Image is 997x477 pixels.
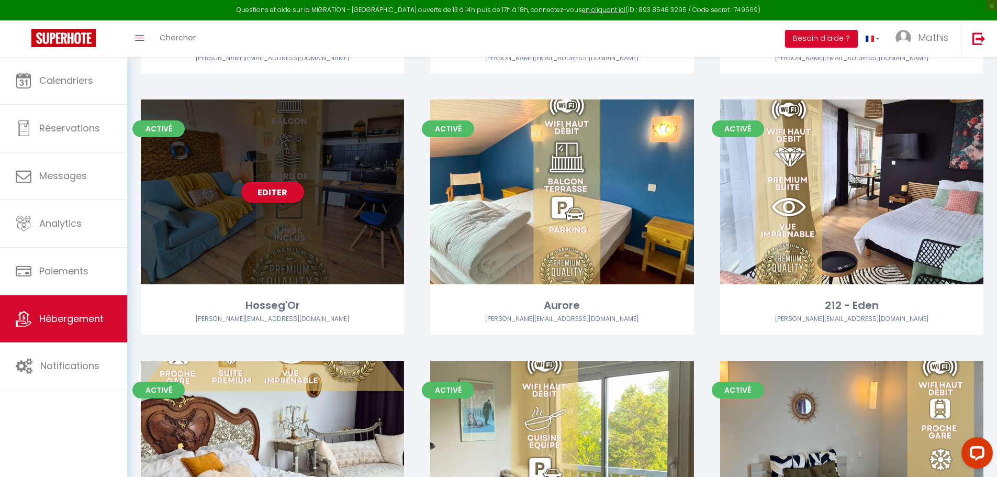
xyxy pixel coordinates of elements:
[888,20,961,57] a: ... Mathis
[39,74,93,87] span: Calendriers
[430,297,693,314] div: Aurore
[160,32,196,43] span: Chercher
[40,359,99,372] span: Notifications
[430,314,693,324] div: Airbnb
[918,31,948,44] span: Mathis
[820,442,883,463] a: Editer
[39,217,82,230] span: Analytics
[241,182,304,203] a: Editer
[422,382,474,398] span: Activé
[422,120,474,137] span: Activé
[39,264,88,278] span: Paiements
[132,382,185,398] span: Activé
[820,182,883,203] a: Editer
[141,53,404,63] div: Airbnb
[785,30,858,48] button: Besoin d'aide ?
[39,312,104,325] span: Hébergement
[430,53,693,63] div: Airbnb
[31,29,96,47] img: Super Booking
[141,297,404,314] div: Hosseg'Or
[582,5,625,14] a: en cliquant ici
[39,169,87,182] span: Messages
[953,433,997,477] iframe: LiveChat chat widget
[720,314,983,324] div: Airbnb
[241,442,304,463] a: Editer
[712,120,764,137] span: Activé
[141,314,404,324] div: Airbnb
[39,121,100,135] span: Réservations
[720,297,983,314] div: 212 - Eden
[531,442,593,463] a: Editer
[972,32,985,45] img: logout
[531,182,593,203] a: Editer
[152,20,204,57] a: Chercher
[132,120,185,137] span: Activé
[720,53,983,63] div: Airbnb
[712,382,764,398] span: Activé
[895,30,911,46] img: ...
